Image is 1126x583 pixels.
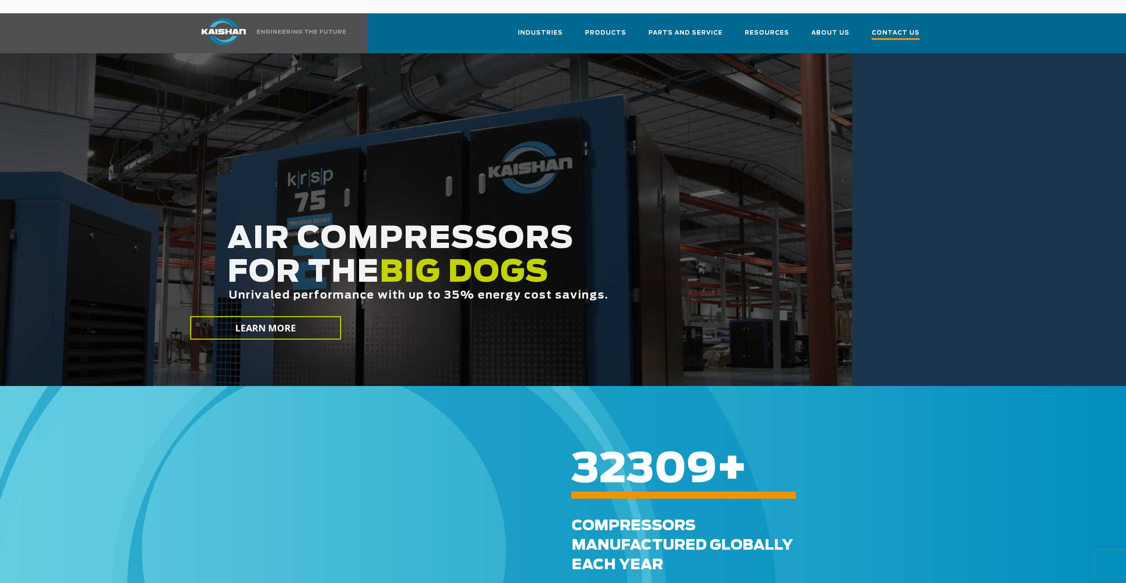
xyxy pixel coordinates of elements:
[518,28,563,38] span: Industries
[648,28,723,38] span: Parts and Service
[585,28,626,38] span: Products
[348,258,518,288] span: BIG DOGS
[190,18,257,45] img: kaishan logo
[745,21,789,51] a: Resources
[872,28,920,40] span: Contact Us
[196,222,806,329] h2: AIR COMPRESSORS FOR THE
[572,516,1112,575] div: Compressors Manufactured GLOBALLY each Year
[811,28,849,38] span: About Us
[257,30,346,34] img: Engineering the future
[197,290,577,301] span: Unrivaled performance with up to 35% energy cost savings.
[811,21,849,51] a: About Us
[745,28,789,38] span: Resources
[190,13,348,53] a: Kaishan USA
[572,464,1081,476] h6: +
[235,322,296,335] span: LEARN MORE
[572,449,716,490] span: 32309
[518,21,563,51] a: Industries
[585,21,626,51] a: Products
[190,316,341,340] a: LEARN MORE
[872,21,920,53] a: Contact Us
[648,21,723,51] a: Parts and Service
